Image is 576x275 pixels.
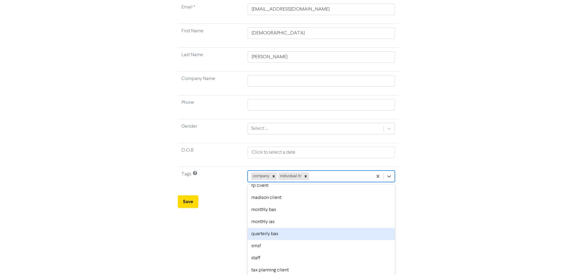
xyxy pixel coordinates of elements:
[251,172,270,180] div: company
[178,72,244,95] td: Company Name
[248,228,395,240] div: quarterly bas
[278,172,302,180] div: individual itr
[248,192,395,204] div: madison client
[178,143,244,167] td: D.O.B
[248,252,395,264] div: staff
[546,246,576,275] iframe: Chat Widget
[251,125,268,132] div: Select ...
[178,95,244,119] td: Phone
[178,167,244,191] td: Tags
[248,147,395,158] input: Click to select a date
[248,240,395,252] div: smsf
[178,48,244,72] td: Last Name
[178,195,198,208] button: Save
[248,204,395,216] div: monthly bas
[178,24,244,48] td: First Name
[248,216,395,228] div: monthly ias
[248,180,395,192] div: fp client
[178,119,244,143] td: Gender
